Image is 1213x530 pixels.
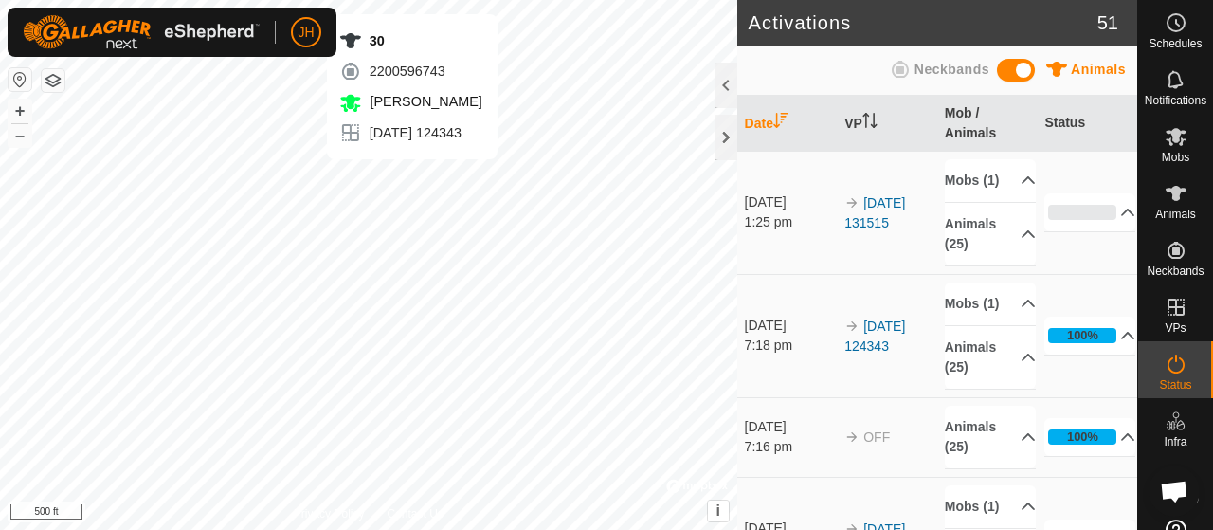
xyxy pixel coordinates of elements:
p-accordion-header: Animals (25) [945,326,1036,389]
span: Mobs [1162,152,1189,163]
div: [DATE] 124343 [339,121,482,144]
p-sorticon: Activate to sort [773,116,788,131]
button: i [708,501,729,521]
a: [DATE] 124343 [844,319,905,354]
h2: Activations [749,11,1097,34]
button: Map Layers [42,69,64,92]
div: 0% [1048,205,1116,220]
div: 7:18 pm [745,336,836,356]
span: Status [1159,379,1191,391]
span: OFF [863,429,890,445]
span: JH [298,23,314,43]
span: Schedules [1149,38,1202,49]
div: Open chat [1149,466,1200,517]
span: Animals [1155,209,1196,220]
span: Infra [1164,436,1186,448]
p-accordion-header: 100% [1044,418,1135,456]
div: 1:25 pm [745,212,836,232]
p-accordion-header: Mobs (1) [945,283,1036,325]
img: arrow [844,319,860,334]
p-accordion-header: Animals (25) [945,203,1036,265]
span: Animals [1071,62,1126,77]
span: Neckbands [1147,265,1204,277]
span: Neckbands [914,62,989,77]
p-accordion-header: 0% [1044,193,1135,231]
p-sorticon: Activate to sort [862,116,878,131]
button: + [9,100,31,122]
img: arrow [844,195,860,210]
th: Mob / Animals [937,96,1038,152]
span: Notifications [1145,95,1206,106]
span: i [715,503,719,519]
span: [PERSON_NAME] [366,94,482,109]
span: VPs [1165,322,1186,334]
div: 30 [339,29,482,52]
div: 100% [1067,326,1098,344]
a: Contact Us [387,505,443,522]
button: Reset Map [9,68,31,91]
button: – [9,124,31,147]
a: Privacy Policy [294,505,365,522]
div: 7:16 pm [745,437,836,457]
th: Status [1037,96,1137,152]
span: 51 [1097,9,1118,37]
div: [DATE] [745,316,836,336]
img: Gallagher Logo [23,15,260,49]
p-accordion-header: Mobs (1) [945,485,1036,528]
div: 100% [1067,428,1098,446]
div: 100% [1048,328,1116,343]
div: [DATE] [745,192,836,212]
div: 100% [1048,429,1116,445]
th: VP [837,96,937,152]
p-accordion-header: 100% [1044,317,1135,355]
p-accordion-header: Animals (25) [945,406,1036,468]
a: [DATE] 131515 [844,195,905,230]
div: [DATE] [745,417,836,437]
p-accordion-header: Mobs (1) [945,159,1036,202]
div: 2200596743 [339,60,482,82]
th: Date [737,96,838,152]
img: arrow [844,429,860,445]
span: Heatmap [1152,493,1199,504]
